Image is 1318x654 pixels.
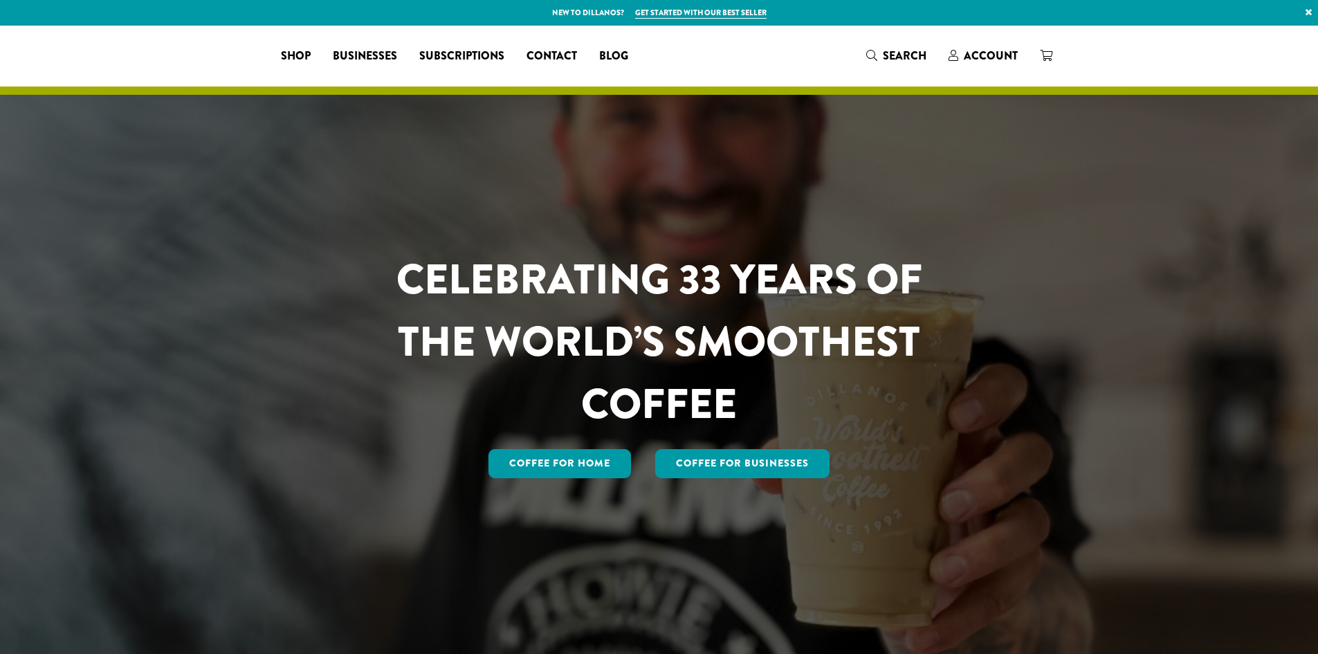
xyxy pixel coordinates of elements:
a: Coffee for Home [488,449,631,478]
span: Contact [527,48,577,65]
a: Shop [270,45,322,67]
span: Subscriptions [419,48,504,65]
a: Get started with our best seller [635,7,767,19]
h1: CELEBRATING 33 YEARS OF THE WORLD’S SMOOTHEST COFFEE [356,248,963,435]
a: Coffee For Businesses [655,449,830,478]
span: Shop [281,48,311,65]
span: Businesses [333,48,397,65]
a: Search [855,44,937,67]
span: Account [964,48,1018,64]
span: Search [883,48,926,64]
span: Blog [599,48,628,65]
